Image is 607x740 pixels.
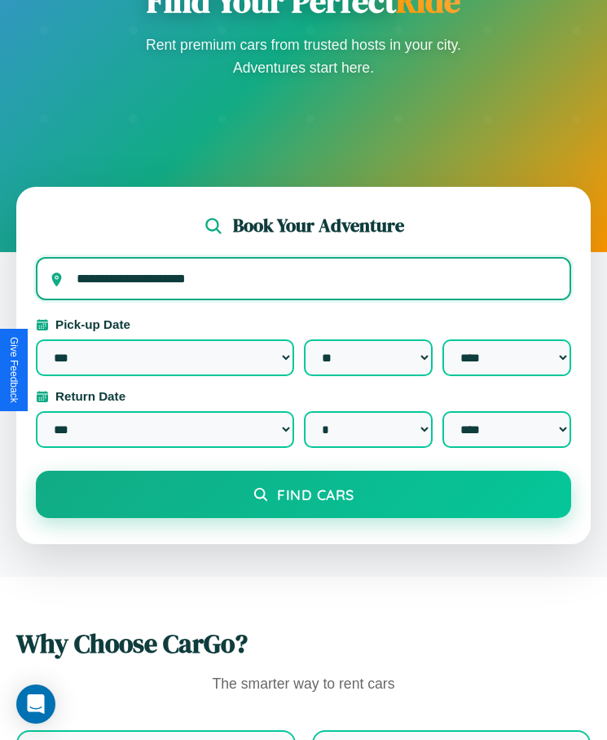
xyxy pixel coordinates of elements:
[8,337,20,403] div: Give Feedback
[36,471,571,518] button: Find Cars
[16,671,591,698] p: The smarter way to rent cars
[233,213,404,238] h2: Book Your Adventure
[141,33,467,79] p: Rent premium cars from trusted hosts in your city. Adventures start here.
[36,317,571,331] label: Pick-up Date
[36,389,571,403] label: Return Date
[16,626,591,662] h2: Why Choose CarGo?
[16,685,55,724] div: Open Intercom Messenger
